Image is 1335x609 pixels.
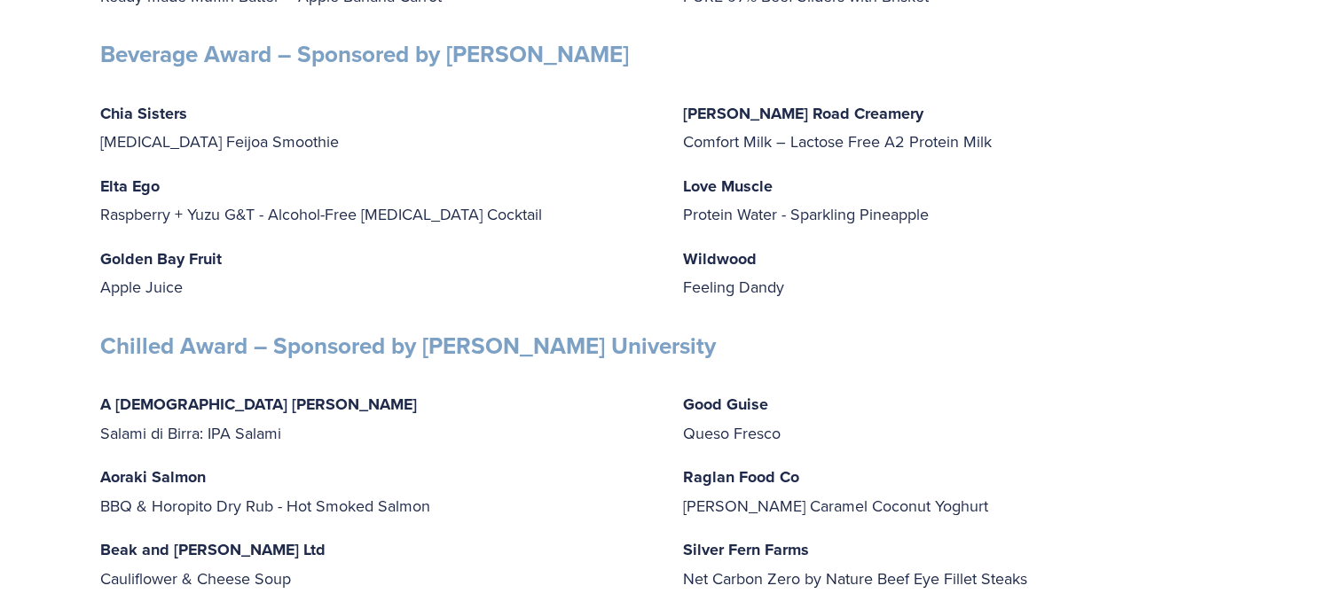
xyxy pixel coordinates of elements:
strong: A [DEMOGRAPHIC_DATA] [PERSON_NAME] [100,393,417,416]
strong: Golden Bay Fruit [100,247,222,270]
strong: Aoraki Salmon [100,465,206,488]
p: Salami di Birra: IPA Salami [100,390,653,447]
strong: Beverage Award – Sponsored by [PERSON_NAME] [100,37,629,71]
strong: Good Guise [683,393,768,416]
p: Comfort Milk – Lactose Free A2 Protein Milk [683,99,1236,156]
p: Apple Juice [100,245,653,301]
strong: Elta Ego [100,175,160,198]
strong: Wildwood [683,247,757,270]
p: [PERSON_NAME] Caramel Coconut Yoghurt [683,463,1236,519]
strong: Silver Fern Farms [683,538,809,561]
p: Queso Fresco [683,390,1236,447]
p: BBQ & Horopito Dry Rub - Hot Smoked Salmon [100,463,653,519]
strong: Chia Sisters [100,102,187,125]
p: Feeling Dandy [683,245,1236,301]
p: Raspberry + Yuzu G&T - Alcohol-Free [MEDICAL_DATA] Cocktail [100,172,653,229]
p: [MEDICAL_DATA] Feijoa Smoothie [100,99,653,156]
strong: Beak and [PERSON_NAME] Ltd [100,538,326,561]
p: Cauliflower & Cheese Soup [100,535,653,592]
strong: Love Muscle [683,175,773,198]
strong: [PERSON_NAME] Road Creamery [683,102,923,125]
strong: Chilled Award – Sponsored by [PERSON_NAME] University [100,329,716,363]
p: Protein Water - Sparkling Pineapple [683,172,1236,229]
strong: Raglan Food Co [683,465,799,488]
p: Net Carbon Zero by Nature Beef Eye Fillet Steaks [683,535,1236,592]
